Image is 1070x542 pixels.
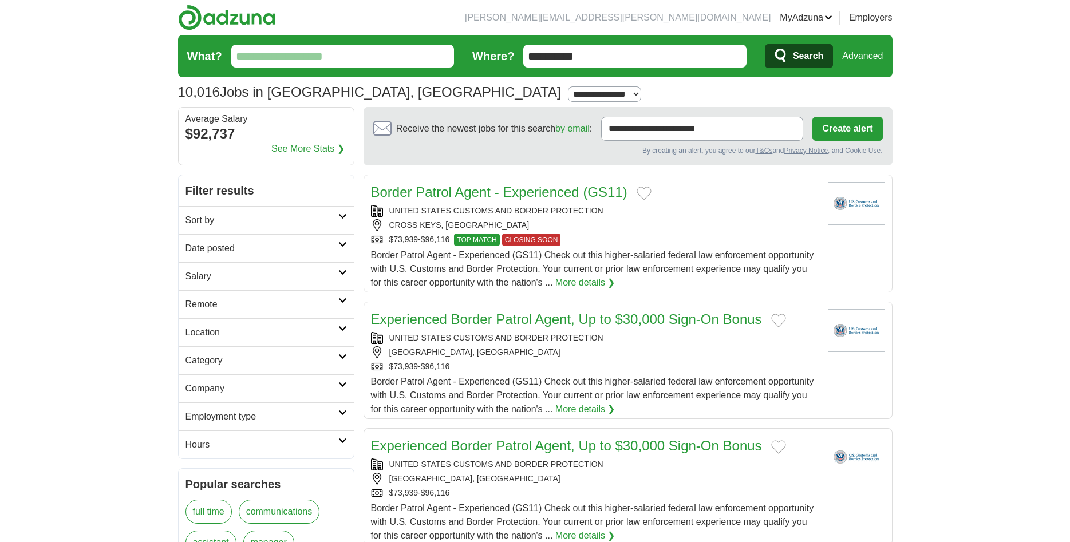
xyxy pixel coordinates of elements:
div: Average Salary [185,114,347,124]
button: Create alert [812,117,882,141]
button: Add to favorite jobs [771,440,786,454]
img: U.S. Customs and Border Protection logo [828,182,885,225]
a: Border Patrol Agent - Experienced (GS11) [371,184,627,200]
a: by email [555,124,590,133]
a: communications [239,500,320,524]
a: Advanced [842,45,883,68]
a: Privacy Notice [784,147,828,155]
img: Adzuna logo [178,5,275,30]
a: Company [179,374,354,402]
span: TOP MATCH [454,234,499,246]
span: Border Patrol Agent - Experienced (GS11) Check out this higher-salaried federal law enforcement o... [371,377,814,414]
div: CROSS KEYS, [GEOGRAPHIC_DATA] [371,219,819,231]
a: Location [179,318,354,346]
div: [GEOGRAPHIC_DATA], [GEOGRAPHIC_DATA] [371,346,819,358]
div: [GEOGRAPHIC_DATA], [GEOGRAPHIC_DATA] [371,473,819,485]
a: Experienced Border Patrol Agent, Up to $30,000 Sign-On Bonus [371,311,762,327]
a: MyAdzuna [780,11,832,25]
a: UNITED STATES CUSTOMS AND BORDER PROTECTION [389,333,603,342]
h2: Company [185,382,338,395]
a: Experienced Border Patrol Agent, Up to $30,000 Sign-On Bonus [371,438,762,453]
a: Date posted [179,234,354,262]
a: Salary [179,262,354,290]
label: What? [187,48,222,65]
button: Search [765,44,833,68]
span: Border Patrol Agent - Experienced (GS11) Check out this higher-salaried federal law enforcement o... [371,250,814,287]
a: UNITED STATES CUSTOMS AND BORDER PROTECTION [389,460,603,469]
label: Where? [472,48,514,65]
h2: Category [185,354,338,367]
h2: Date posted [185,242,338,255]
a: full time [185,500,232,524]
span: Search [793,45,823,68]
span: 10,016 [178,82,220,102]
h2: Salary [185,270,338,283]
a: Employers [849,11,893,25]
a: UNITED STATES CUSTOMS AND BORDER PROTECTION [389,206,603,215]
img: U.S. Customs and Border Protection logo [828,309,885,352]
a: T&Cs [755,147,772,155]
a: Hours [179,430,354,458]
h2: Popular searches [185,476,347,493]
a: Category [179,346,354,374]
h2: Location [185,326,338,339]
h2: Sort by [185,213,338,227]
h2: Filter results [179,175,354,206]
button: Add to favorite jobs [771,314,786,327]
li: [PERSON_NAME][EMAIL_ADDRESS][PERSON_NAME][DOMAIN_NAME] [465,11,771,25]
a: More details ❯ [555,276,615,290]
h2: Employment type [185,410,338,424]
div: $92,737 [185,124,347,144]
span: Receive the newest jobs for this search : [396,122,592,136]
button: Add to favorite jobs [637,187,652,200]
a: More details ❯ [555,402,615,416]
div: By creating an alert, you agree to our and , and Cookie Use. [373,145,883,156]
div: $73,939-$96,116 [371,487,819,499]
a: Remote [179,290,354,318]
img: U.S. Customs and Border Protection logo [828,436,885,478]
div: $73,939-$96,116 [371,361,819,373]
span: Border Patrol Agent - Experienced (GS11) Check out this higher-salaried federal law enforcement o... [371,503,814,540]
h1: Jobs in [GEOGRAPHIC_DATA], [GEOGRAPHIC_DATA] [178,84,561,100]
div: $73,939-$96,116 [371,234,819,246]
a: Sort by [179,206,354,234]
a: Employment type [179,402,354,430]
span: CLOSING SOON [502,234,561,246]
h2: Hours [185,438,338,452]
h2: Remote [185,298,338,311]
a: See More Stats ❯ [271,142,345,156]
